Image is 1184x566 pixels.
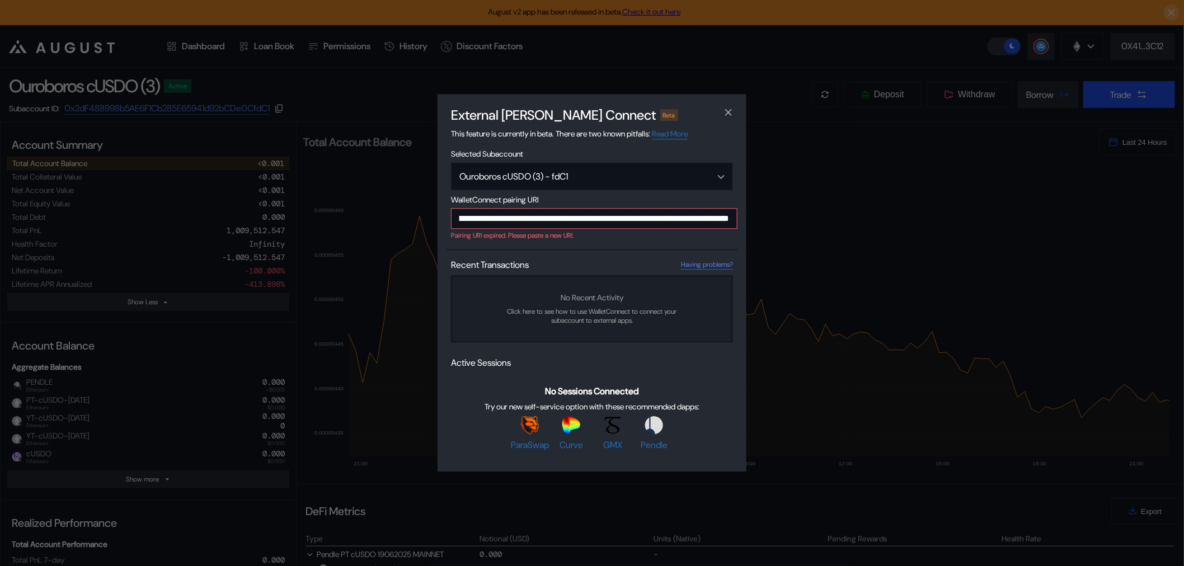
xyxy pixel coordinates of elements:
[451,276,733,343] a: No Recent ActivityClick here to see how to use WalletConnect to connect your subaccount to extern...
[720,103,737,121] button: close modal
[451,195,733,205] span: WalletConnect pairing URI
[604,416,622,434] img: GMX
[603,439,622,451] span: GMX
[652,129,688,139] a: Read More
[451,129,688,139] span: This feature is currently in beta. There are two known pitfalls:
[451,149,733,159] span: Selected Subaccount
[545,385,639,397] span: No Sessions Connected
[451,106,656,124] h2: External [PERSON_NAME] Connect
[635,416,673,451] a: PendlePendle
[451,162,733,190] button: Open menu
[485,402,699,412] span: Try our new self-service option with these recommended dapps:
[645,416,663,434] img: Pendle
[451,357,511,369] span: Active Sessions
[451,232,574,240] span: Pairing URI expired. Please paste a new URI.
[451,260,529,271] span: Recent Transactions
[459,171,696,182] div: Ouroboros cUSDO (3) - fdC1
[561,293,623,303] span: No Recent Activity
[660,110,678,121] div: Beta
[521,416,539,434] img: ParaSwap
[562,416,580,434] img: Curve
[560,439,583,451] span: Curve
[552,416,590,451] a: CurveCurve
[594,416,632,451] a: GMXGMX
[641,439,668,451] span: Pendle
[681,261,733,270] a: Having problems?
[511,416,549,451] a: ParaSwapParaSwap
[511,439,549,451] span: ParaSwap
[496,308,688,326] span: Click here to see how to use WalletConnect to connect your subaccount to external apps.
